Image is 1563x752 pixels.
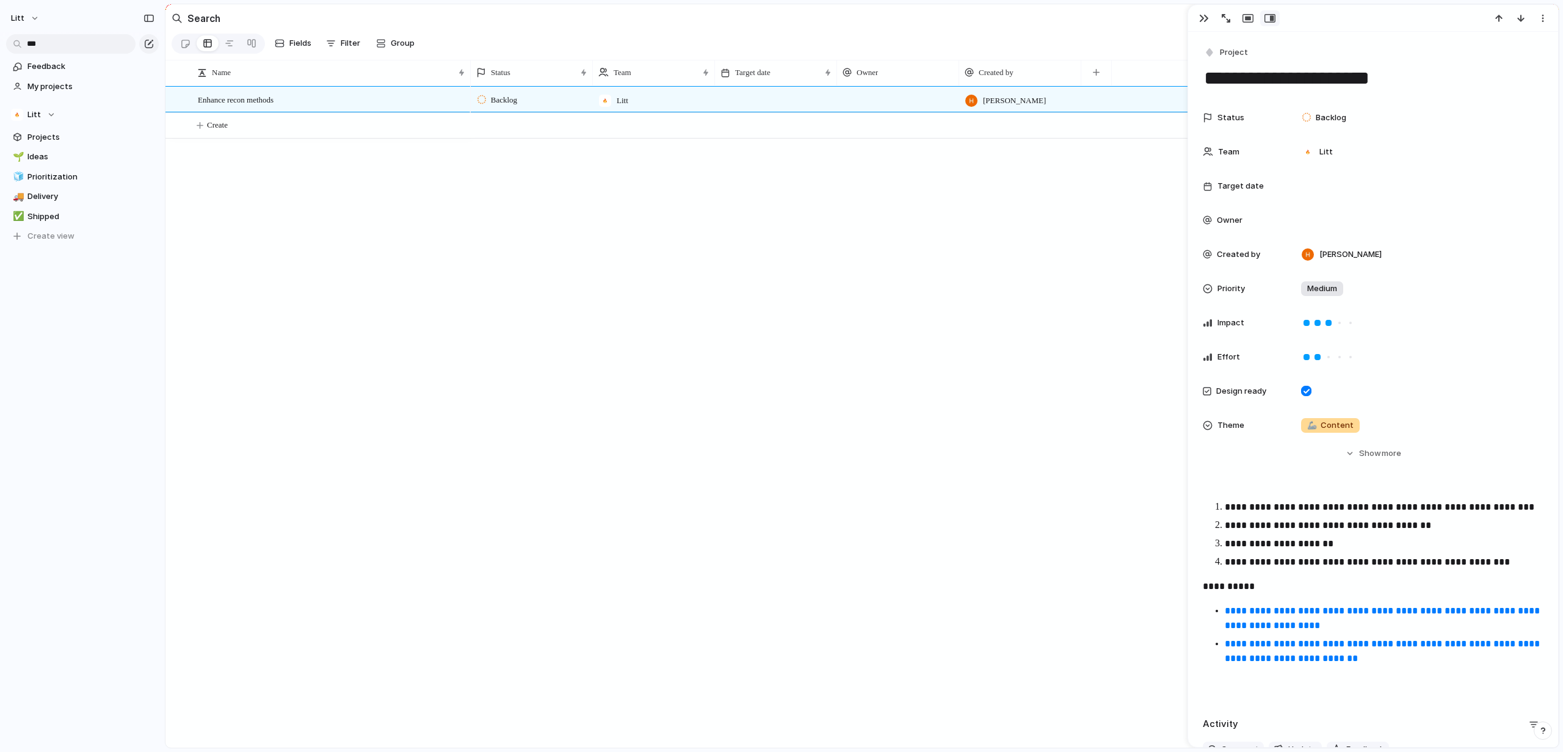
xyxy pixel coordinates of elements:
[1307,420,1317,430] span: 🦾
[27,131,154,143] span: Projects
[270,34,316,53] button: Fields
[27,81,154,93] span: My projects
[1216,385,1266,397] span: Design ready
[321,34,365,53] button: Filter
[979,67,1014,79] span: Created by
[5,9,46,28] button: Litt
[27,230,74,242] span: Create view
[11,12,24,24] span: Litt
[6,78,159,96] a: My projects
[1319,146,1333,158] span: Litt
[27,190,154,203] span: Delivery
[1217,419,1244,432] span: Theme
[1217,283,1245,295] span: Priority
[1359,447,1381,460] span: Show
[11,190,23,203] button: 🚚
[1316,112,1346,124] span: Backlog
[13,190,21,204] div: 🚚
[491,94,517,106] span: Backlog
[13,170,21,184] div: 🧊
[13,150,21,164] div: 🌱
[1382,447,1401,460] span: more
[11,211,23,223] button: ✅
[1217,351,1240,363] span: Effort
[6,168,159,186] a: 🧊Prioritization
[27,60,154,73] span: Feedback
[1217,112,1244,124] span: Status
[614,67,631,79] span: Team
[1218,146,1239,158] span: Team
[6,227,159,245] button: Create view
[6,187,159,206] a: 🚚Delivery
[207,119,228,131] span: Create
[617,95,628,107] span: Litt
[1220,46,1248,59] span: Project
[27,211,154,223] span: Shipped
[289,37,311,49] span: Fields
[341,37,360,49] span: Filter
[391,37,415,49] span: Group
[27,171,154,183] span: Prioritization
[11,171,23,183] button: 🧊
[735,67,771,79] span: Target date
[1307,283,1337,295] span: Medium
[13,209,21,223] div: ✅
[491,67,510,79] span: Status
[27,109,41,121] span: Litt
[1203,443,1543,465] button: Showmore
[11,151,23,163] button: 🌱
[857,67,878,79] span: Owner
[27,151,154,163] span: Ideas
[1217,317,1244,329] span: Impact
[6,57,159,76] a: Feedback
[1217,214,1242,226] span: Owner
[6,128,159,146] a: Projects
[187,11,220,26] h2: Search
[1319,248,1382,261] span: [PERSON_NAME]
[6,148,159,166] a: 🌱Ideas
[1217,248,1260,261] span: Created by
[1307,419,1354,432] span: Content
[6,106,159,124] button: Litt
[198,92,274,106] span: Enhance recon methods
[1203,717,1238,731] h2: Activity
[6,208,159,226] a: ✅Shipped
[370,34,421,53] button: Group
[212,67,231,79] span: Name
[1202,44,1252,62] button: Project
[983,95,1046,107] span: [PERSON_NAME]
[1217,180,1264,192] span: Target date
